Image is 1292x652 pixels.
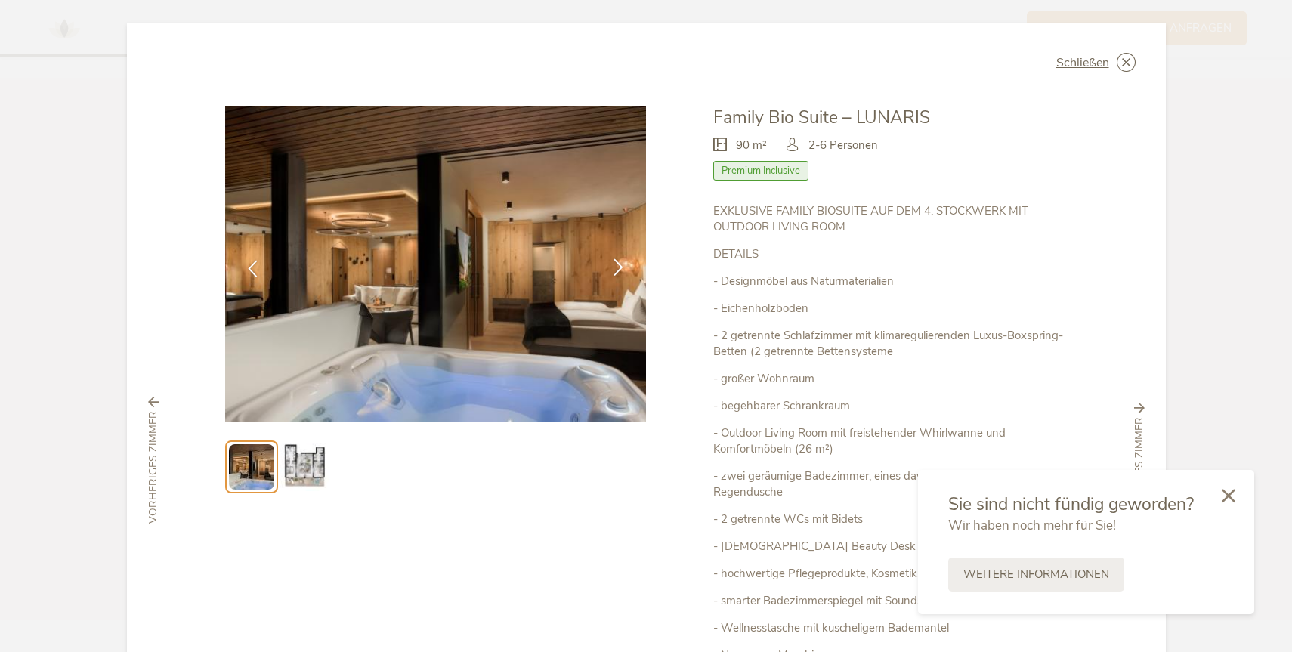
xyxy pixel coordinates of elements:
[280,443,329,491] img: Preview
[713,106,930,129] span: Family Bio Suite – LUNARIS
[146,411,161,524] span: vorheriges Zimmer
[225,106,647,422] img: Family Bio Suite – LUNARIS
[713,371,1067,387] p: - großer Wohnraum
[713,468,1067,500] p: - zwei geräumige Badezimmer, eines davon mit Badewanne und Regendusche
[948,558,1124,592] a: Weitere Informationen
[713,246,1067,262] p: DETAILS
[713,593,1067,609] p: - smarter Badezimmerspiegel mit Soundsystem
[713,301,1067,317] p: - Eichenholzboden
[1132,417,1147,517] span: nächstes Zimmer
[713,273,1067,289] p: - Designmöbel aus Naturmaterialien
[963,567,1109,582] span: Weitere Informationen
[713,203,1067,235] p: EXKLUSIVE FAMILY BIOSUITE AUF DEM 4. STOCKWERK MIT OUTDOOR LIVING ROOM
[713,511,1067,527] p: - 2 getrennte WCs mit Bidets
[713,398,1067,414] p: - begehbarer Schrankraum
[713,161,808,181] span: Premium Inclusive
[736,138,767,153] span: 90 m²
[948,493,1194,516] span: Sie sind nicht fündig geworden?
[808,138,878,153] span: 2-6 Personen
[713,566,1067,582] p: - hochwertige Pflegeprodukte, Kosmetikspiegel und Föhn
[713,328,1067,360] p: - 2 getrennte Schlafzimmer mit klimaregulierenden Luxus-Boxspring-Betten (2 getrennte Bettensysteme
[229,444,274,490] img: Preview
[713,425,1067,457] p: - Outdoor Living Room mit freistehender Whirlwanne und Komfortmöbeln (26 m²)
[713,539,1067,555] p: - [DEMOGRAPHIC_DATA] Beauty Desk
[948,517,1116,534] span: Wir haben noch mehr für Sie!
